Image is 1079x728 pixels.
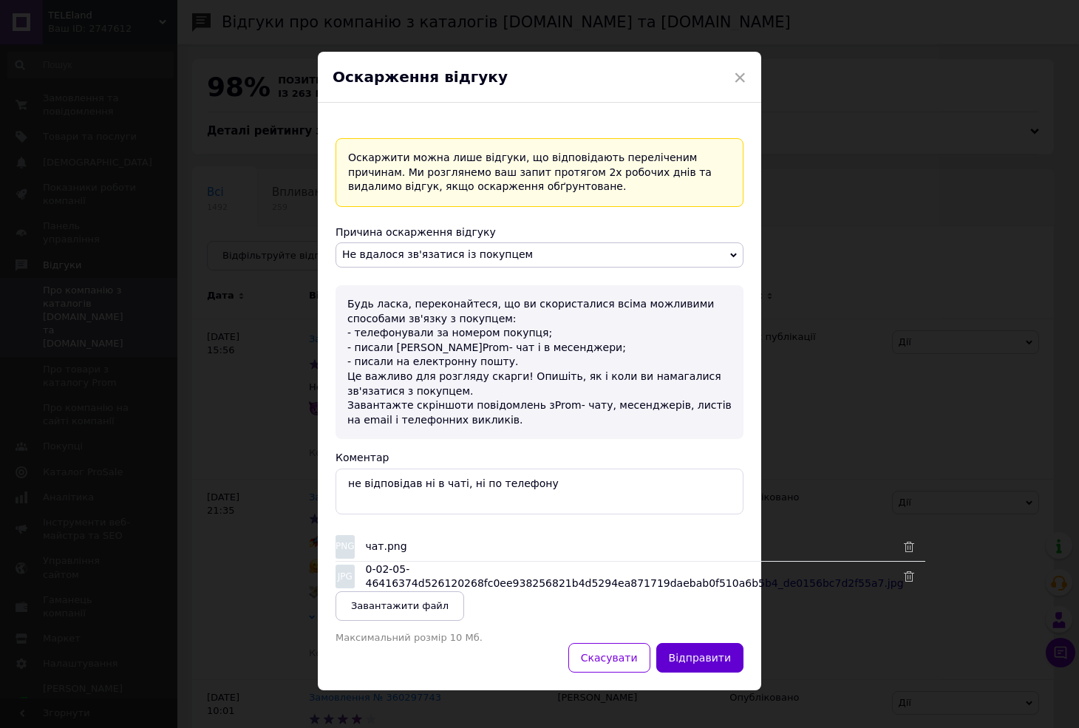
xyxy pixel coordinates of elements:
button: Завантажити файл [336,591,464,621]
div: Оскаржити можна лише відгуки, що відповідають переліченим причинам. Ми розглянемо ваш запит протя... [336,138,743,207]
span: Не вдалося зв'язатися із покупцем [342,248,533,260]
span: 0-02-05-46416374d526120268fc0ee938256821b4d5294ea871719daebab0f510a6b5b4_de0156bc7d2f55a7.jpg [366,563,904,590]
span: чат.png [366,540,407,552]
div: Оскарження відгуку [318,52,761,103]
p: Максимальний розмір 10 Мб. [336,632,557,643]
label: Коментар [336,452,389,463]
span: × [733,65,746,90]
div: Будь ласка, переконайтеся, що ви скористалися всіма можливими способами зв'язку з покупцем: - тел... [336,285,743,439]
span: Причина оскарження відгуку [336,226,496,238]
span: Завантажити файл [351,600,449,611]
button: Скасувати [568,643,650,673]
button: Відправити [656,643,743,673]
span: PNG [336,540,355,553]
textarea: не відповідав ні в чаті, ні по телефону [336,469,743,514]
span: JPG [338,571,353,583]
